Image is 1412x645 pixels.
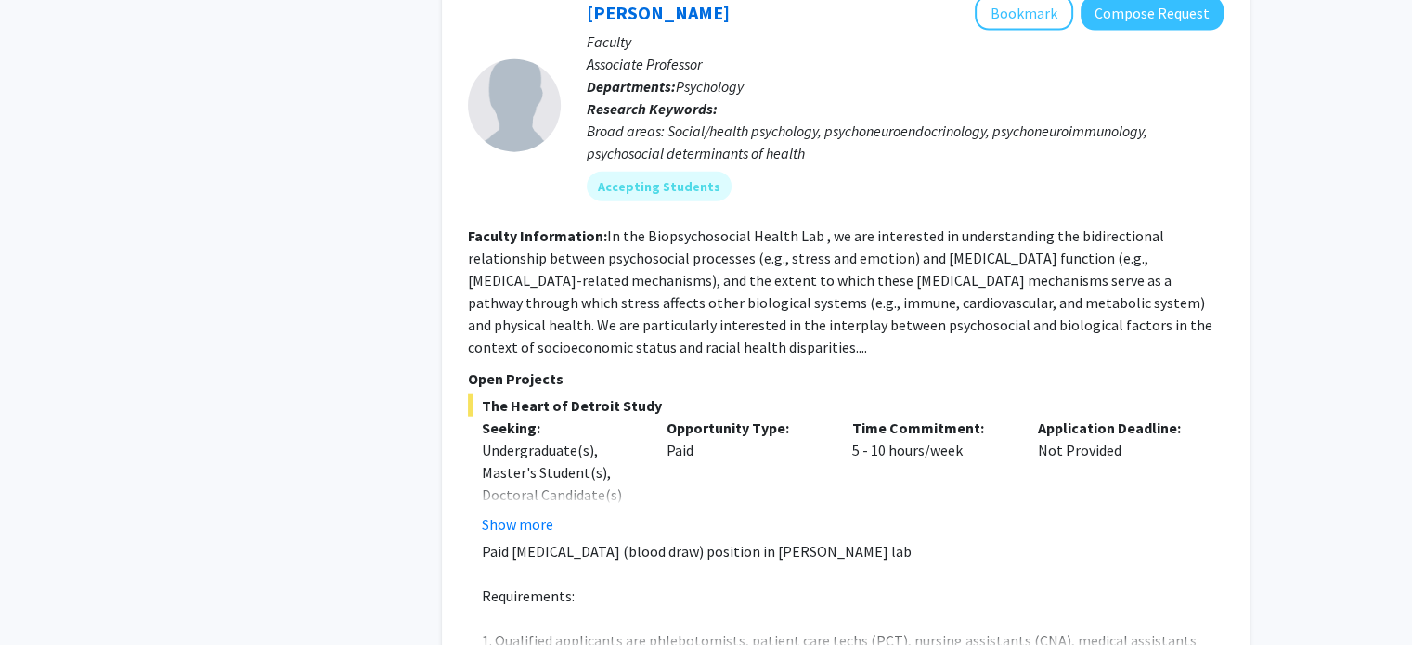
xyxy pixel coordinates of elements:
[1038,417,1196,439] p: Application Deadline:
[482,542,912,561] span: Paid [MEDICAL_DATA] (blood draw) position in [PERSON_NAME] lab
[676,77,744,96] span: Psychology
[482,417,640,439] p: Seeking:
[482,513,553,535] button: Show more
[587,31,1224,53] p: Faculty
[587,172,732,201] mat-chip: Accepting Students
[482,439,640,550] div: Undergraduate(s), Master's Student(s), Doctoral Candidate(s) (PhD, MD, DMD, PharmD, etc.)
[468,368,1224,390] p: Open Projects
[587,77,676,96] b: Departments:
[587,53,1224,75] p: Associate Professor
[482,587,575,605] span: Requirements:
[587,1,730,24] a: [PERSON_NAME]
[653,417,838,535] div: Paid
[468,394,1224,417] span: The Heart of Detroit Study
[838,417,1024,535] div: 5 - 10 hours/week
[587,99,718,118] b: Research Keywords:
[587,120,1224,164] div: Broad areas: Social/health psychology, psychoneuroendocrinology, psychoneuroimmunology, psychosoc...
[667,417,824,439] p: Opportunity Type:
[468,226,607,245] b: Faculty Information:
[14,561,79,631] iframe: Chat
[852,417,1010,439] p: Time Commitment:
[1024,417,1210,535] div: Not Provided
[468,226,1212,356] fg-read-more: In the Biopsychosocial Health Lab , we are interested in understanding the bidirectional relation...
